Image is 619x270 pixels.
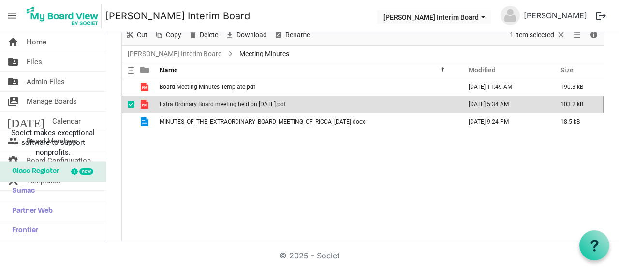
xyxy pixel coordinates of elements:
[4,128,102,157] span: Societ makes exceptional software to support nonprofits.
[122,96,134,113] td: checkbox
[165,29,182,41] span: Copy
[236,29,268,41] span: Download
[27,72,65,91] span: Admin Files
[506,25,569,45] div: Clear selection
[136,29,148,41] span: Cut
[27,32,46,52] span: Home
[7,92,19,111] span: switch_account
[157,96,458,113] td: Extra Ordinary Board meeting held on 15.09.2025.pdf is template cell column header Name
[126,48,224,60] a: [PERSON_NAME] Interim Board
[7,201,53,221] span: Partner Web
[237,48,291,60] span: Meeting Minutes
[153,29,183,41] button: Copy
[588,29,601,41] button: Details
[280,251,339,260] a: © 2025 - Societ
[124,29,149,41] button: Cut
[270,25,313,45] div: Rename
[122,25,151,45] div: Cut
[105,6,250,26] a: [PERSON_NAME] Interim Board
[7,32,19,52] span: home
[52,112,81,131] span: Calendar
[27,52,42,71] span: Files
[509,29,555,41] span: 1 item selected
[24,4,105,28] a: My Board View Logo
[79,168,93,175] div: new
[458,96,550,113] td: September 16, 2025 5:34 AM column header Modified
[550,96,604,113] td: 103.2 kB is template cell column header Size
[134,78,157,96] td: is template cell column header type
[569,25,586,45] div: View
[134,113,157,130] td: is template cell column header type
[223,29,269,41] button: Download
[160,101,286,108] span: Extra Ordinary Board meeting held on [DATE].pdf
[160,118,365,125] span: MINUTES_OF_THE_EXTRAORDINARY_BOARD_MEETING_OF_RICCA_[DATE].docx
[7,52,19,71] span: folder_shared
[24,4,102,28] img: My Board View Logo
[501,6,520,25] img: no-profile-picture.svg
[7,182,35,201] span: Sumac
[284,29,311,41] span: Rename
[7,162,59,181] span: Glass Register
[151,25,185,45] div: Copy
[199,29,219,41] span: Delete
[377,10,491,24] button: RICCA Interim Board dropdownbutton
[458,78,550,96] td: May 22, 2025 11:49 AM column header Modified
[550,113,604,130] td: 18.5 kB is template cell column header Size
[185,25,221,45] div: Delete
[160,84,255,90] span: Board Meeting Minutes Template.pdf
[7,112,44,131] span: [DATE]
[520,6,591,25] a: [PERSON_NAME]
[7,72,19,91] span: folder_shared
[157,113,458,130] td: MINUTES_OF_THE_EXTRAORDINARY_BOARD_MEETING_OF_RICCA_23.05.2025.docx is template cell column heade...
[160,66,178,74] span: Name
[122,113,134,130] td: checkbox
[508,29,568,41] button: Selection
[3,7,21,25] span: menu
[550,78,604,96] td: 190.3 kB is template cell column header Size
[27,92,77,111] span: Manage Boards
[458,113,550,130] td: May 22, 2025 9:24 PM column header Modified
[7,221,38,241] span: Frontier
[591,6,611,26] button: logout
[560,66,574,74] span: Size
[272,29,312,41] button: Rename
[134,96,157,113] td: is template cell column header type
[187,29,220,41] button: Delete
[571,29,583,41] button: View dropdownbutton
[469,66,496,74] span: Modified
[586,25,602,45] div: Details
[157,78,458,96] td: Board Meeting Minutes Template.pdf is template cell column header Name
[122,78,134,96] td: checkbox
[221,25,270,45] div: Download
